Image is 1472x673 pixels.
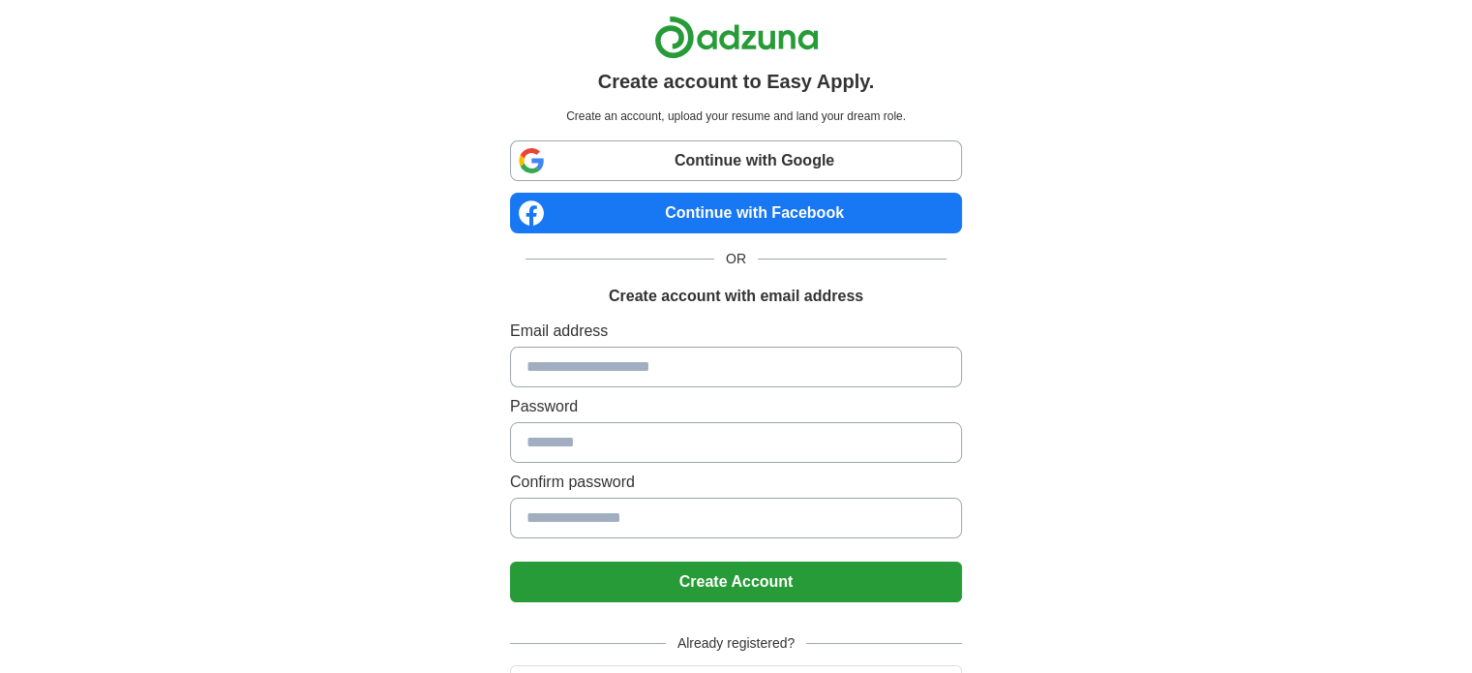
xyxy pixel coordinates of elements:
[714,249,758,269] span: OR
[510,471,962,494] label: Confirm password
[598,67,875,96] h1: Create account to Easy Apply.
[654,15,819,59] img: Adzuna logo
[609,285,863,308] h1: Create account with email address
[510,562,962,602] button: Create Account
[510,320,962,343] label: Email address
[510,193,962,233] a: Continue with Facebook
[514,107,958,125] p: Create an account, upload your resume and land your dream role.
[666,633,806,654] span: Already registered?
[510,140,962,181] a: Continue with Google
[510,395,962,418] label: Password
